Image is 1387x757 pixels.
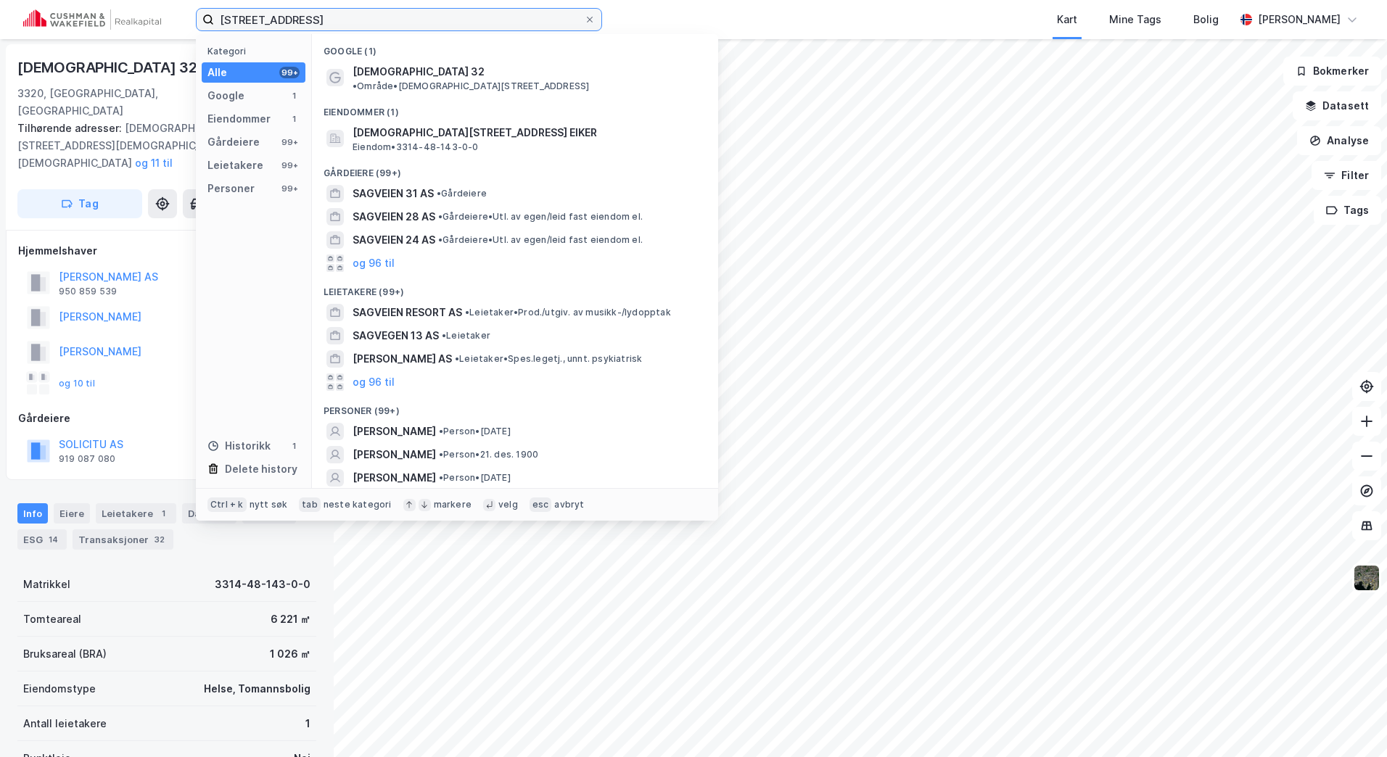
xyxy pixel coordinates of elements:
div: 99+ [279,183,300,194]
span: Person • [DATE] [439,426,511,437]
input: Søk på adresse, matrikkel, gårdeiere, leietakere eller personer [214,9,584,30]
div: Matrikkel [23,576,70,593]
button: Tags [1314,196,1381,225]
div: Helse, Tomannsbolig [204,680,310,698]
div: Kategori [207,46,305,57]
div: esc [530,497,552,512]
div: [DEMOGRAPHIC_DATA] 32c [17,56,209,79]
div: Google (1) [312,34,718,60]
div: Eiere [54,503,90,524]
div: 99+ [279,136,300,148]
span: • [455,353,459,364]
div: Gårdeiere (99+) [312,156,718,182]
span: SAGVEIEN 24 AS [353,231,435,249]
div: Antall leietakere [23,715,107,732]
span: • [439,449,443,460]
div: Historikk [207,437,271,455]
div: [PERSON_NAME] [1258,11,1341,28]
button: Filter [1312,161,1381,190]
div: Leietakere (99+) [312,275,718,301]
button: Tag [17,189,142,218]
button: og 96 til [353,255,395,272]
div: 3314-48-143-0-0 [215,576,310,593]
span: SAGVEIEN 28 AS [353,208,435,226]
span: [DEMOGRAPHIC_DATA][STREET_ADDRESS] EIKER [353,124,701,141]
div: Transaksjoner [73,529,173,550]
div: 14 [46,532,61,547]
div: 950 859 539 [59,286,117,297]
div: Kart [1057,11,1077,28]
span: Leietaker • Spes.legetj., unnt. psykiatrisk [455,353,642,365]
span: Person • 21. des. 1900 [439,449,538,460]
div: velg [498,499,518,510]
div: Mine Tags [1109,11,1161,28]
div: Ctrl + k [207,497,247,512]
span: [PERSON_NAME] [353,423,436,440]
span: [PERSON_NAME] AS [353,350,452,368]
div: [DEMOGRAPHIC_DATA][STREET_ADDRESS][DEMOGRAPHIC_DATA][DEMOGRAPHIC_DATA] [17,120,305,172]
div: 1 [288,90,300,102]
span: • [438,234,443,245]
span: Tilhørende adresser: [17,122,125,134]
div: Personer [207,180,255,197]
span: Eiendom • 3314-48-143-0-0 [353,141,479,153]
div: 6 221 ㎡ [271,611,310,628]
div: 1 [288,113,300,125]
span: Leietaker • Prod./utgiv. av musikk-/lydopptak [465,307,671,318]
div: 1 [305,715,310,732]
div: nytt søk [250,499,288,510]
div: 1 026 ㎡ [270,645,310,663]
div: 1 [288,440,300,452]
span: Gårdeiere • Utl. av egen/leid fast eiendom el. [438,211,643,223]
div: Hjemmelshaver [18,242,316,260]
div: 32 [152,532,168,547]
span: Gårdeiere [437,188,487,199]
span: SAGVEGEN 13 AS [353,327,439,344]
span: SAGVEIEN 31 AS [353,185,434,202]
span: • [353,80,357,91]
span: • [438,211,443,222]
button: og 96 til [353,373,395,391]
div: Leietakere [96,503,176,524]
span: [PERSON_NAME] [353,469,436,487]
div: Google [207,87,244,104]
div: Kontrollprogram for chat [1314,687,1387,757]
img: cushman-wakefield-realkapital-logo.202ea83816669bd177139c58696a8fa1.svg [23,9,161,30]
div: Eiendommer (1) [312,95,718,121]
div: 1 [156,506,170,521]
div: markere [434,499,472,510]
span: [PERSON_NAME] [353,446,436,463]
span: SAGVEIEN RESORT AS [353,304,462,321]
div: Bolig [1193,11,1219,28]
iframe: Chat Widget [1314,687,1387,757]
div: 3320, [GEOGRAPHIC_DATA], [GEOGRAPHIC_DATA] [17,85,234,120]
div: 919 087 080 [59,453,115,465]
div: neste kategori [324,499,392,510]
span: Område • [DEMOGRAPHIC_DATA][STREET_ADDRESS] [353,80,589,92]
div: Gårdeiere [207,133,260,151]
span: Person • [DATE] [439,472,511,484]
span: • [439,472,443,483]
span: • [439,426,443,437]
span: Gårdeiere • Utl. av egen/leid fast eiendom el. [438,234,643,246]
img: 9k= [1353,564,1380,592]
div: Leietakere [207,157,263,174]
div: Eiendomstype [23,680,96,698]
button: Bokmerker [1283,57,1381,86]
span: [DEMOGRAPHIC_DATA] 32 [353,63,485,80]
div: avbryt [554,499,584,510]
div: Eiendommer [207,110,271,128]
div: Gårdeiere [18,410,316,427]
div: Datasett [182,503,236,524]
button: Analyse [1297,126,1381,155]
div: Bruksareal (BRA) [23,645,107,663]
div: Info [17,503,48,524]
span: • [442,330,446,341]
span: Leietaker [442,330,490,342]
span: • [465,307,469,318]
div: Personer (99+) [312,394,718,420]
div: ESG [17,529,67,550]
div: tab [299,497,321,512]
div: Alle [207,64,227,81]
button: Datasett [1293,91,1381,120]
